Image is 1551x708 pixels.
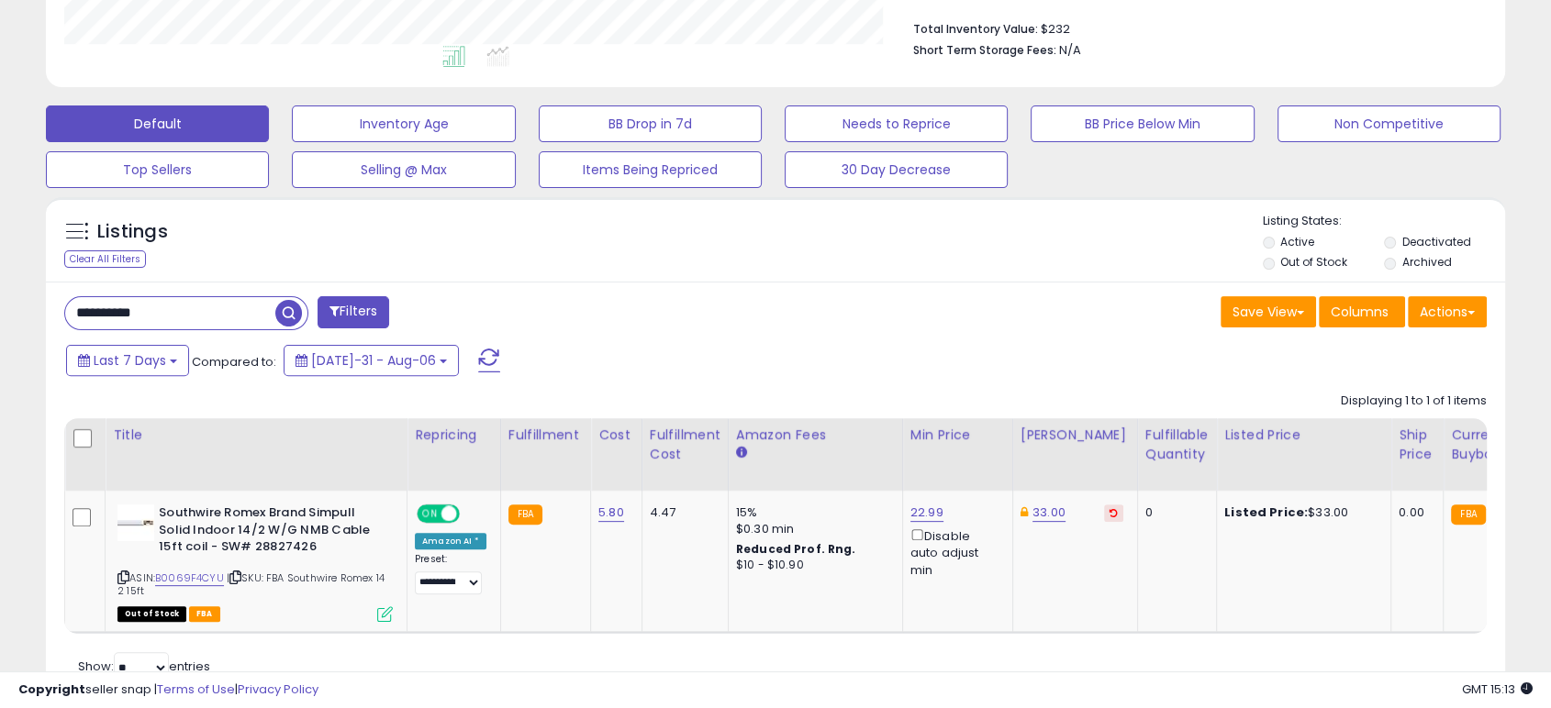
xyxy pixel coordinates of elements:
[415,426,493,445] div: Repricing
[117,606,186,622] span: All listings that are currently out of stock and unavailable for purchase on Amazon
[1341,393,1487,410] div: Displaying 1 to 1 of 1 items
[736,558,888,573] div: $10 - $10.90
[913,21,1038,37] b: Total Inventory Value:
[598,503,624,522] a: 5.80
[650,426,720,464] div: Fulfillment Cost
[157,680,235,698] a: Terms of Use
[650,504,714,521] div: 4.47
[508,426,583,445] div: Fulfillment
[785,151,1008,188] button: 30 Day Decrease
[1399,504,1429,521] div: 0.00
[457,506,486,522] span: OFF
[1451,426,1545,464] div: Current Buybox Price
[415,533,486,549] div: Amazon AI *
[539,105,762,142] button: BB Drop in 7d
[18,681,318,699] div: seller snap | |
[1331,303,1389,321] span: Columns
[913,17,1473,39] li: $232
[736,445,747,461] small: Amazon Fees.
[1021,426,1130,445] div: [PERSON_NAME]
[94,351,166,370] span: Last 7 Days
[910,503,943,522] a: 22.99
[508,504,542,525] small: FBA
[415,553,486,594] div: Preset:
[1145,504,1202,521] div: 0
[1059,41,1081,59] span: N/A
[78,658,210,675] span: Show: entries
[736,521,888,537] div: $0.30 min
[736,426,895,445] div: Amazon Fees
[1462,680,1533,698] span: 2025-08-14 15:13 GMT
[1399,426,1435,464] div: Ship Price
[117,504,154,541] img: 210WoXhVEqL._SL40_.jpg
[1319,296,1405,327] button: Columns
[1408,296,1487,327] button: Actions
[1224,504,1377,521] div: $33.00
[192,353,276,371] span: Compared to:
[1402,254,1452,270] label: Archived
[311,351,436,370] span: [DATE]-31 - Aug-06
[1280,234,1314,249] label: Active
[736,541,856,557] b: Reduced Prof. Rng.
[1280,254,1347,270] label: Out of Stock
[318,296,389,328] button: Filters
[97,219,168,245] h5: Listings
[64,250,146,268] div: Clear All Filters
[292,105,515,142] button: Inventory Age
[1402,234,1471,249] label: Deactivated
[1224,503,1308,521] b: Listed Price:
[913,42,1056,58] b: Short Term Storage Fees:
[1263,213,1505,230] p: Listing States:
[18,680,85,698] strong: Copyright
[785,105,1008,142] button: Needs to Reprice
[418,506,441,522] span: ON
[1224,426,1383,445] div: Listed Price
[159,504,382,560] b: Southwire Romex Brand Simpull Solid Indoor 14/2 W/G NMB Cable 15ft coil - SW# 28827426
[598,426,634,445] div: Cost
[284,345,459,376] button: [DATE]-31 - Aug-06
[238,680,318,698] a: Privacy Policy
[1031,105,1254,142] button: BB Price Below Min
[1145,426,1209,464] div: Fulfillable Quantity
[117,570,385,598] span: | SKU: FBA Southwire Romex 14 2 15ft
[1278,105,1501,142] button: Non Competitive
[117,504,393,620] div: ASIN:
[292,151,515,188] button: Selling @ Max
[910,426,1005,445] div: Min Price
[113,426,399,445] div: Title
[1221,296,1316,327] button: Save View
[539,151,762,188] button: Items Being Repriced
[155,570,224,586] a: B0069F4CYU
[46,151,269,188] button: Top Sellers
[736,504,888,521] div: 15%
[1032,503,1066,522] a: 33.00
[1451,504,1485,525] small: FBA
[66,345,189,376] button: Last 7 Days
[46,105,269,142] button: Default
[910,525,999,579] div: Disable auto adjust min
[189,606,220,622] span: FBA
